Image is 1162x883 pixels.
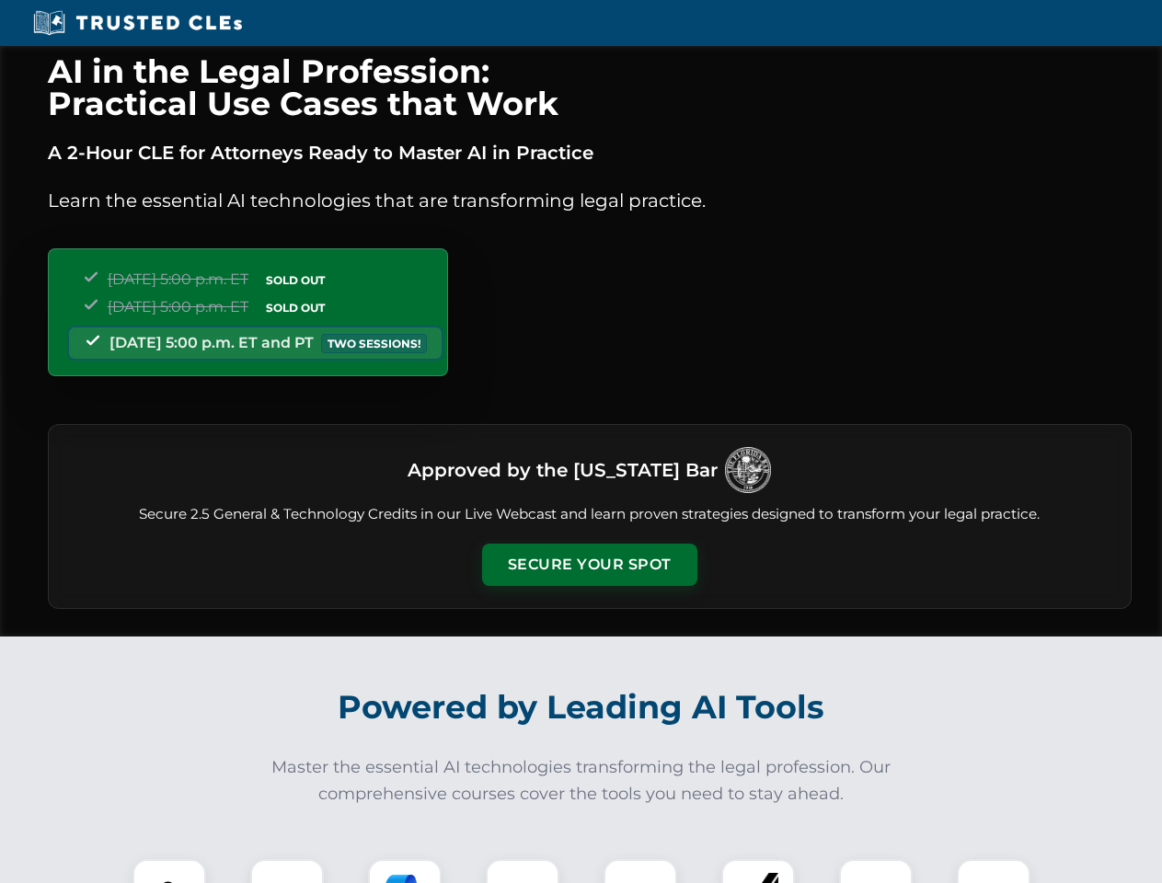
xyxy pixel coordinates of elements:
span: SOLD OUT [259,270,331,290]
img: Logo [725,447,771,493]
p: A 2-Hour CLE for Attorneys Ready to Master AI in Practice [48,138,1132,167]
span: [DATE] 5:00 p.m. ET [108,298,248,315]
h2: Powered by Leading AI Tools [72,675,1091,740]
span: SOLD OUT [259,298,331,317]
span: [DATE] 5:00 p.m. ET [108,270,248,288]
p: Secure 2.5 General & Technology Credits in our Live Webcast and learn proven strategies designed ... [71,504,1109,525]
button: Secure Your Spot [482,544,697,586]
p: Learn the essential AI technologies that are transforming legal practice. [48,186,1132,215]
img: Trusted CLEs [28,9,247,37]
h3: Approved by the [US_STATE] Bar [408,453,718,487]
h1: AI in the Legal Profession: Practical Use Cases that Work [48,55,1132,120]
p: Master the essential AI technologies transforming the legal profession. Our comprehensive courses... [259,754,903,808]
